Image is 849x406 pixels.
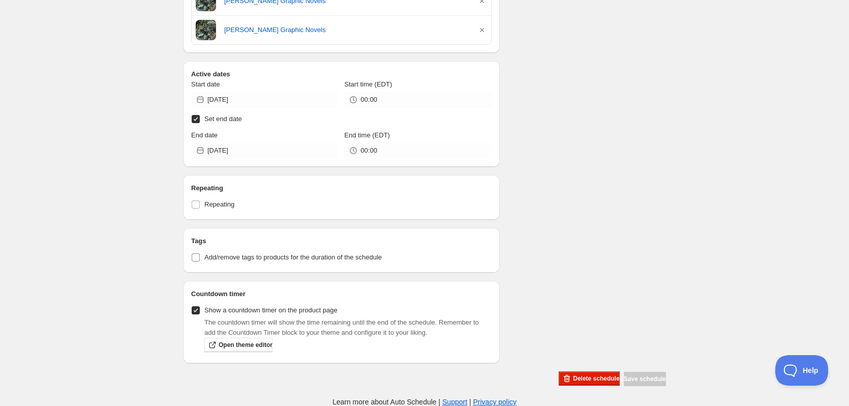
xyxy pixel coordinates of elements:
[191,80,220,88] span: Start date
[775,355,829,386] iframe: Toggle Customer Support
[442,398,467,406] a: Support
[191,183,492,193] h2: Repeating
[344,80,392,88] span: Start time (EDT)
[191,131,218,139] span: End date
[191,236,492,246] h2: Tags
[344,131,390,139] span: End time (EDT)
[204,115,242,123] span: Set end date
[573,374,619,383] span: Delete schedule
[219,341,272,349] span: Open theme editor
[224,25,469,35] a: [PERSON_NAME] Graphic Novels
[191,69,492,79] h2: Active dates
[204,306,338,314] span: Show a countdown timer on the product page
[204,253,382,261] span: Add/remove tags to products for the duration of the schedule
[559,371,619,386] button: Delete schedule
[473,398,517,406] a: Privacy policy
[204,338,272,352] a: Open theme editor
[191,289,492,299] h2: Countdown timer
[204,200,234,208] span: Repeating
[204,317,492,338] p: The countdown timer will show the time remaining until the end of the schedule. Remember to add t...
